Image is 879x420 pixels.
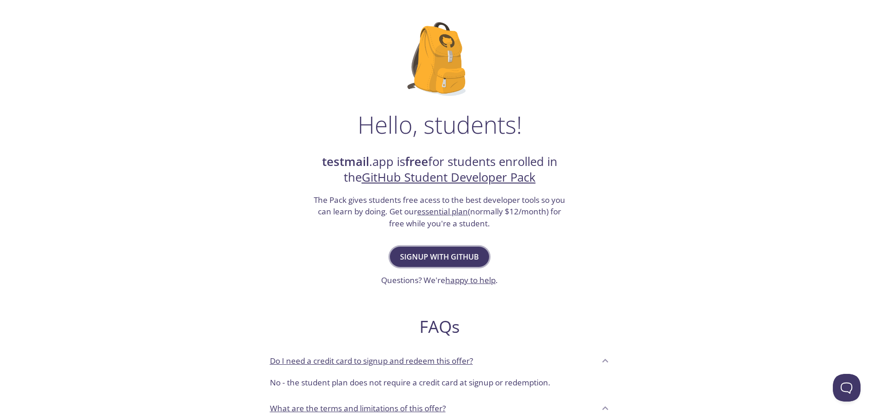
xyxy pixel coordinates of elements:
[263,316,617,337] h2: FAQs
[263,373,617,396] div: Do I need a credit card to signup and redeem this offer?
[400,250,479,263] span: Signup with GitHub
[417,206,468,217] a: essential plan
[270,402,446,414] p: What are the terms and limitations of this offer?
[358,111,522,138] h1: Hello, students!
[313,194,567,230] h3: The Pack gives students free acess to the best developer tools so you can learn by doing. Get our...
[270,377,610,389] p: No - the student plan does not require a credit card at signup or redemption.
[263,348,617,373] div: Do I need a credit card to signup and redeem this offer?
[322,154,369,170] strong: testmail
[390,247,489,267] button: Signup with GitHub
[381,274,498,286] h3: Questions? We're .
[270,355,473,367] p: Do I need a credit card to signup and redeem this offer?
[405,154,428,170] strong: free
[362,169,536,185] a: GitHub Student Developer Pack
[833,374,861,402] iframe: Help Scout Beacon - Open
[445,275,496,285] a: happy to help
[407,22,472,96] img: github-student-backpack.png
[313,154,567,186] h2: .app is for students enrolled in the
